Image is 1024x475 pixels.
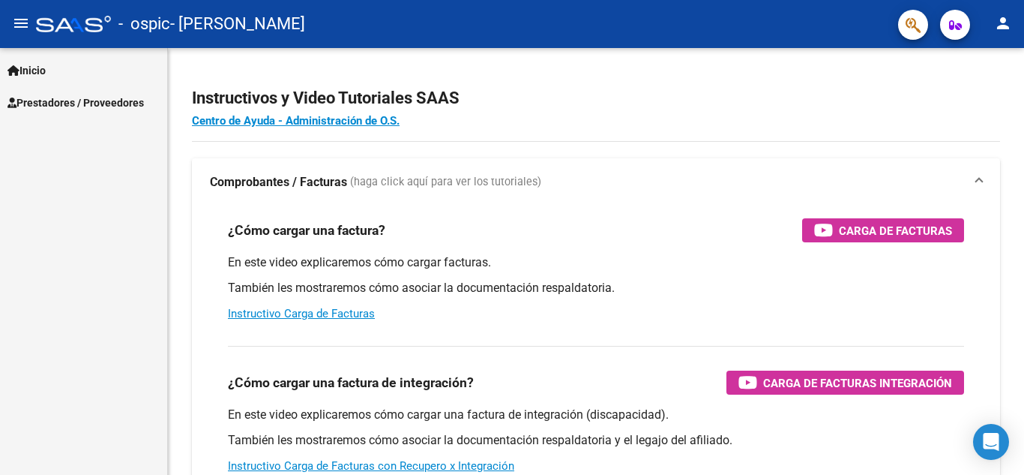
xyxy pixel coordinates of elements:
[228,254,964,271] p: En este video explicaremos cómo cargar facturas.
[228,307,375,320] a: Instructivo Carga de Facturas
[192,158,1000,206] mat-expansion-panel-header: Comprobantes / Facturas (haga click aquí para ver los tutoriales)
[170,8,305,41] span: - [PERSON_NAME]
[192,114,400,128] a: Centro de Ayuda - Administración de O.S.
[763,374,952,392] span: Carga de Facturas Integración
[118,8,170,41] span: - ospic
[12,14,30,32] mat-icon: menu
[802,218,964,242] button: Carga de Facturas
[210,174,347,191] strong: Comprobantes / Facturas
[228,220,385,241] h3: ¿Cómo cargar una factura?
[228,407,964,423] p: En este video explicaremos cómo cargar una factura de integración (discapacidad).
[994,14,1012,32] mat-icon: person
[726,371,964,395] button: Carga de Facturas Integración
[350,174,541,191] span: (haga click aquí para ver los tutoriales)
[973,424,1009,460] div: Open Intercom Messenger
[7,95,144,111] span: Prestadores / Proveedores
[839,221,952,240] span: Carga de Facturas
[228,372,474,393] h3: ¿Cómo cargar una factura de integración?
[192,84,1000,113] h2: Instructivos y Video Tutoriales SAAS
[228,432,964,449] p: También les mostraremos cómo asociar la documentación respaldatoria y el legajo del afiliado.
[228,280,964,296] p: También les mostraremos cómo asociar la documentación respaldatoria.
[228,459,514,473] a: Instructivo Carga de Facturas con Recupero x Integración
[7,62,46,79] span: Inicio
